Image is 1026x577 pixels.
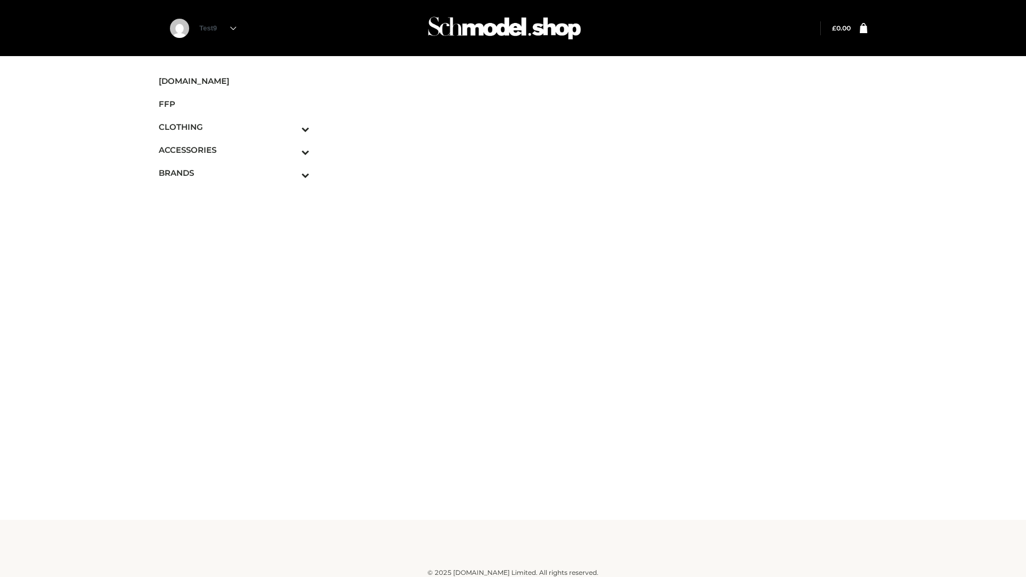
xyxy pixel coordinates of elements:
a: Test9 [199,24,236,32]
a: BRANDSToggle Submenu [159,161,309,184]
button: Toggle Submenu [272,115,309,138]
span: ACCESSORIES [159,144,309,156]
span: FFP [159,98,309,110]
a: CLOTHINGToggle Submenu [159,115,309,138]
span: £ [832,24,836,32]
a: ACCESSORIESToggle Submenu [159,138,309,161]
button: Toggle Submenu [272,161,309,184]
span: BRANDS [159,167,309,179]
a: £0.00 [832,24,851,32]
button: Toggle Submenu [272,138,309,161]
bdi: 0.00 [832,24,851,32]
a: [DOMAIN_NAME] [159,69,309,92]
a: FFP [159,92,309,115]
img: Schmodel Admin 964 [424,7,585,49]
span: CLOTHING [159,121,309,133]
span: [DOMAIN_NAME] [159,75,309,87]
